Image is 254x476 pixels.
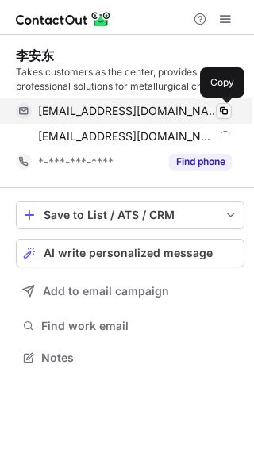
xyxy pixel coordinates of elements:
span: Notes [41,351,238,365]
button: save-profile-one-click [16,201,244,229]
div: Takes customers as the center, provides professional solutions for metallurgical chemical raw mat... [16,65,244,94]
span: [EMAIL_ADDRESS][DOMAIN_NAME] [38,129,214,144]
button: AI write personalized message [16,239,244,267]
button: Notes [16,347,244,369]
div: 李安东 [16,48,54,63]
span: Add to email campaign [43,285,169,297]
img: ContactOut v5.3.10 [16,10,111,29]
button: Reveal Button [169,154,232,170]
div: Save to List / ATS / CRM [44,209,217,221]
button: Find work email [16,315,244,337]
span: Find work email [41,319,238,333]
span: [EMAIL_ADDRESS][DOMAIN_NAME] [38,104,220,118]
span: AI write personalized message [44,247,213,259]
button: Add to email campaign [16,277,244,305]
